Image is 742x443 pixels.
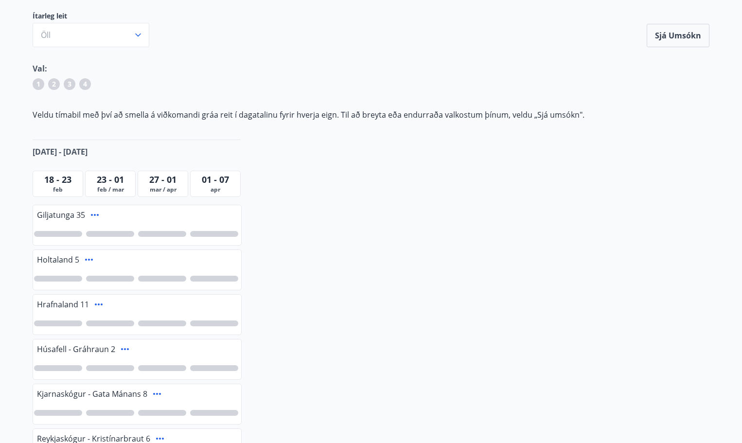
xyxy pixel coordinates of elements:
span: 3 [68,79,71,89]
span: Ítarleg leit [33,11,149,21]
span: feb / mar [88,186,133,194]
p: Veldu tímabil með því að smella á viðkomandi gráa reit í dagatalinu fyrir hverja eign. Til að bre... [33,109,709,120]
button: Öll [33,23,149,47]
span: 2 [52,79,56,89]
span: Giljatunga 35 [37,210,85,220]
span: mar / apr [140,186,186,194]
span: 18 - 23 [44,174,71,185]
span: Hrafnaland 11 [37,299,89,310]
span: apr [193,186,238,194]
span: 27 - 01 [149,174,177,185]
button: Sjá umsókn [647,24,709,47]
span: 23 - 01 [97,174,124,185]
span: Kjarnaskógur - Gata Mánans 8 [37,389,147,399]
span: feb [35,186,81,194]
span: Val: [33,63,47,74]
span: Húsafell - Gráhraun 2 [37,344,115,354]
span: 4 [83,79,87,89]
span: 1 [36,79,40,89]
span: Öll [41,30,51,40]
span: Holtaland 5 [37,254,79,265]
span: 01 - 07 [202,174,229,185]
span: [DATE] - [DATE] [33,146,88,157]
